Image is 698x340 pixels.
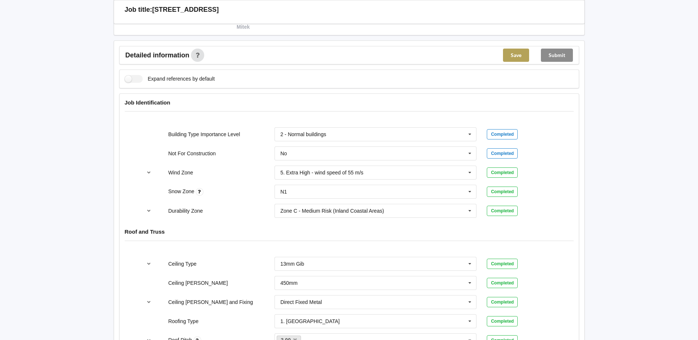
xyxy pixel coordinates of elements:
label: Ceiling [PERSON_NAME] [168,280,228,286]
div: Completed [487,148,518,159]
h3: [STREET_ADDRESS] [152,6,219,14]
div: Completed [487,316,518,326]
div: No [280,151,287,156]
label: Not For Construction [168,150,216,156]
div: 5. Extra High - wind speed of 55 m/s [280,170,364,175]
div: Completed [487,129,518,139]
div: N1 [280,189,287,194]
button: reference-toggle [142,295,156,309]
h4: Job Identification [125,99,574,106]
button: reference-toggle [142,204,156,217]
button: Save [503,49,529,62]
span: Detailed information [125,52,189,59]
div: 450mm [280,280,298,286]
label: Durability Zone [168,208,203,214]
h3: Job title: [125,6,152,14]
div: Completed [487,167,518,178]
label: Snow Zone [168,188,196,194]
div: Direct Fixed Metal [280,300,322,305]
button: reference-toggle [142,166,156,179]
label: Ceiling [PERSON_NAME] and Fixing [168,299,253,305]
div: 13mm Gib [280,261,304,266]
div: Completed [487,206,518,216]
label: Wind Zone [168,170,193,176]
div: 1. [GEOGRAPHIC_DATA] [280,319,340,324]
div: Completed [487,259,518,269]
button: reference-toggle [142,257,156,270]
div: 2 - Normal buildings [280,132,326,137]
div: Completed [487,278,518,288]
div: Zone C - Medium Risk (Inland Coastal Areas) [280,208,384,213]
div: Completed [487,297,518,307]
h4: Roof and Truss [125,228,574,235]
label: Ceiling Type [168,261,196,267]
label: Building Type Importance Level [168,131,240,137]
label: Expand references by default [125,75,215,83]
label: Roofing Type [168,318,198,324]
div: Completed [487,187,518,197]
